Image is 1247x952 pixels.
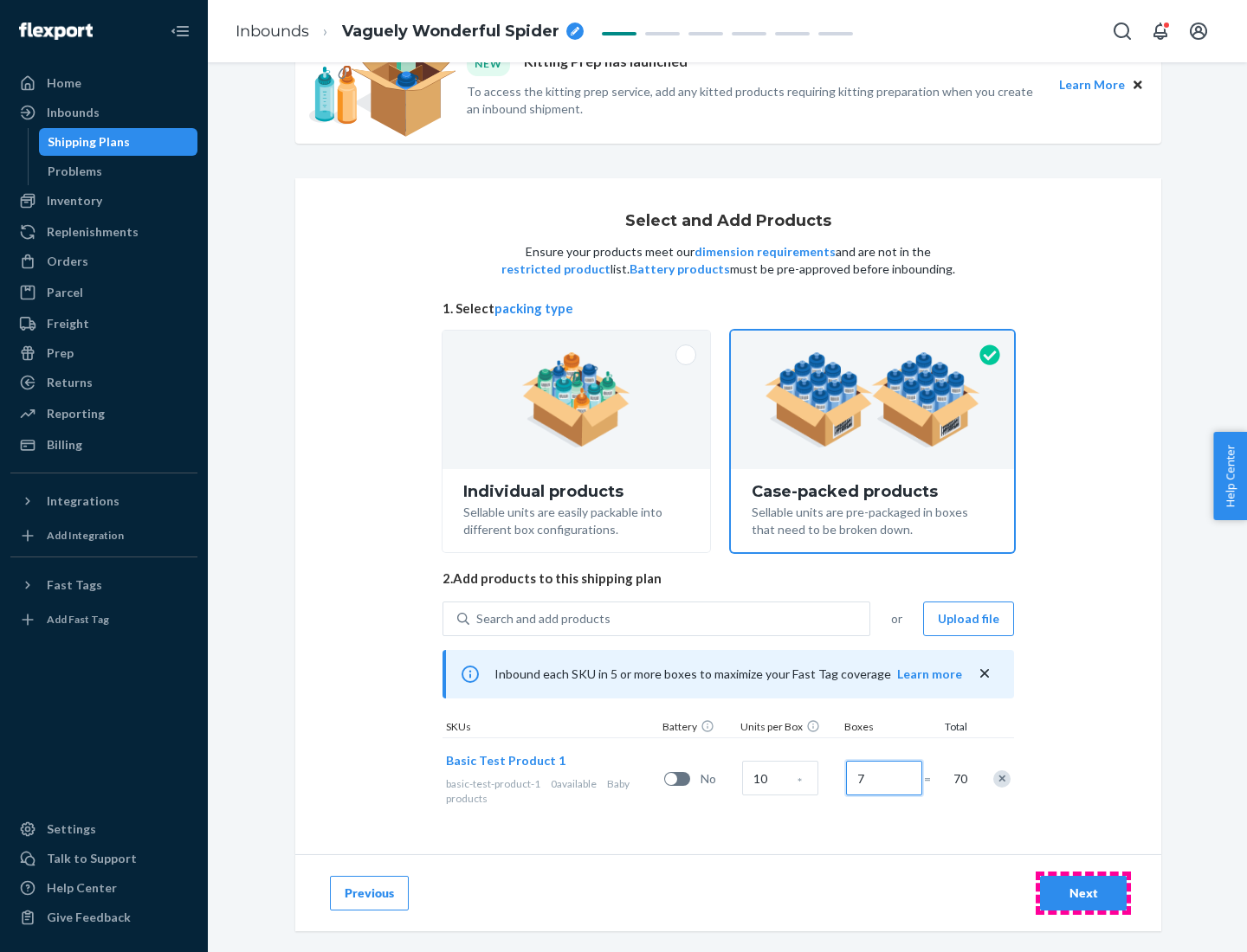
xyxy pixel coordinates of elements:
[10,431,197,459] a: Billing
[846,761,922,795] input: Number of boxes
[923,601,1014,636] button: Upload file
[742,761,818,795] input: Case Quantity
[1128,75,1147,94] button: Close
[47,576,102,594] div: Fast Tags
[1105,14,1140,48] button: Open Search Box
[752,483,993,500] div: Case-packed products
[924,770,941,788] span: =
[222,6,598,57] ol: breadcrumbs
[443,719,659,737] div: SKUs
[48,163,102,180] div: Problems
[10,248,197,275] a: Orders
[10,369,197,396] a: Returns
[443,650,1014,698] div: Inbound each SKU in 5 or more boxes to maximize your Fast Tag coverage
[10,400,197,428] a: Reporting
[467,52,510,75] div: NEW
[47,909,131,926] div: Give Feedback
[10,522,197,550] a: Add Integration
[927,719,971,737] div: Total
[500,243,957,278] p: Ensure your products meet our and are not in the list. must be pre-approved before inbounding.
[443,299,1014,318] span: 1. Select
[47,492,120,510] div: Integrations
[1181,14,1216,48] button: Open account menu
[47,192,102,209] div: Inventory
[47,344,74,362] div: Prep
[494,299,573,318] button: packing type
[891,610,902,627] span: or
[47,850,137,867] div: Talk to Support
[524,52,688,75] p: Kitting Prep has launched
[897,666,962,683] button: Learn more
[47,528,124,543] div: Add Integration
[476,610,611,627] div: Search and add products
[10,218,197,246] a: Replenishments
[976,665,993,683] button: close
[551,777,597,790] span: 0 available
[47,104,100,121] div: Inbounds
[47,315,89,332] div: Freight
[1040,876,1127,910] button: Next
[47,74,81,92] div: Home
[463,500,689,538] div: Sellable units are easily packable into different box configurations.
[163,14,197,48] button: Close Navigation
[47,879,117,897] div: Help Center
[10,845,197,872] a: Talk to Support
[10,187,197,215] a: Inventory
[10,310,197,338] a: Freight
[39,158,198,185] a: Problems
[330,876,409,910] button: Previous
[446,777,540,790] span: basic-test-product-1
[39,128,198,156] a: Shipping Plans
[1143,14,1178,48] button: Open notifications
[443,569,1014,588] span: 2. Add products to this shipping plan
[10,904,197,931] button: Give Feedback
[47,374,93,391] div: Returns
[446,752,565,769] button: Basic Test Product 1
[10,874,197,902] a: Help Center
[342,21,559,43] span: Vaguely Wonderful Spider
[501,261,611,278] button: restricted product
[47,253,88,270] div: Orders
[1213,432,1247,520] button: Help Center
[841,719,927,737] div: Boxes
[1055,884,1112,902] div: Next
[47,612,109,627] div: Add Fast Tag
[701,770,735,788] span: No
[10,279,197,306] a: Parcel
[659,719,737,737] div: Battery
[10,606,197,634] a: Add Fast Tag
[446,776,657,806] div: Baby products
[522,352,630,447] img: individual-pack.facf35554cb0f1810c75b2bd6df2d64e.png
[47,284,83,301] div: Parcel
[737,719,841,737] div: Units per Box
[10,99,197,126] a: Inbounds
[10,571,197,599] button: Fast Tags
[630,261,730,278] button: Battery products
[10,69,197,97] a: Home
[10,339,197,367] a: Prep
[48,133,130,151] div: Shipping Plans
[463,483,689,500] div: Individual products
[752,500,993,538] div: Sellable units are pre-packaged in boxes that need to be broken down.
[47,223,139,241] div: Replenishments
[10,815,197,843] a: Settings
[467,83,1043,118] p: To access the kitting prep service, add any kitted products requiring kitting preparation when yo...
[625,213,831,230] h1: Select and Add Products
[236,22,309,41] a: Inbounds
[19,23,93,40] img: Flexport logo
[10,487,197,515] button: Integrations
[765,352,980,447] img: case-pack.59cecea509d18c883b923b81aeac6d0b.png
[47,820,96,838] div: Settings
[47,436,82,453] div: Billing
[1059,75,1125,94] button: Learn More
[993,770,1011,788] div: Remove Item
[950,770,967,788] span: 70
[47,405,105,422] div: Reporting
[446,753,565,768] span: Basic Test Product 1
[695,243,836,261] button: dimension requirements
